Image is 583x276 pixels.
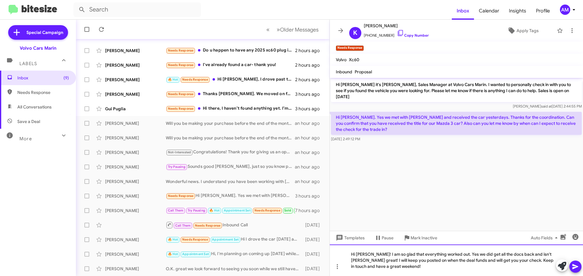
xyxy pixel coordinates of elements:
[295,193,325,199] div: 3 hours ago
[504,2,531,20] a: Insights
[166,251,302,258] div: Hi, I'm planning on coming up [DATE] while one of my kids has an appointment - can I set up some ...
[166,105,295,112] div: Hi there, I haven’t found anything yet. I’m still debating on whether I will get a xc or a rivian...
[398,232,442,243] button: Mark Inactive
[166,62,295,68] div: I've already found a car- thank you!
[212,238,239,241] span: Appointment Set
[555,5,576,15] button: AM
[19,136,32,141] span: More
[26,29,63,35] span: Special Campaign
[266,26,270,33] span: «
[302,222,325,228] div: [DATE]
[349,57,359,62] span: Xc60
[541,104,552,108] span: said at
[168,150,191,154] span: Not-Interested
[330,244,583,276] div: Hi [PERSON_NAME]! I am so glad that everything worked out. Yes we did get all the docs back and i...
[336,57,346,62] span: Volvo
[182,252,209,256] span: Appointment Set
[168,48,194,52] span: Needs Response
[105,237,166,243] div: [PERSON_NAME]
[277,26,280,33] span: »
[295,91,325,97] div: 3 hours ago
[105,77,166,83] div: [PERSON_NAME]
[168,165,186,169] span: Try Pausing
[168,194,194,198] span: Needs Response
[492,25,554,36] button: Apply Tags
[474,2,504,20] a: Calendar
[105,178,166,185] div: [PERSON_NAME]
[531,2,555,20] span: Profile
[168,107,194,111] span: Needs Response
[166,47,295,54] div: Do u happen to have any 2025 xc60 plug in hybrids on the lot
[224,208,251,212] span: Appointment Set
[280,26,319,33] span: Older Messages
[166,207,295,214] div: [PERSON_NAME], I know my husband [PERSON_NAME] has left several messages about an issue with the ...
[364,22,429,29] span: [PERSON_NAME]
[273,23,322,36] button: Next
[411,232,437,243] span: Mark Inactive
[364,29,429,38] span: [PHONE_NUMBER]
[526,232,565,243] button: Auto Fields
[166,178,295,185] div: Wonderful news. I understand you have been working with [PERSON_NAME]. Will you be making your pu...
[166,163,295,170] div: Sounds good [PERSON_NAME], just so you know programs change at the end of the month. If there is ...
[17,104,52,110] span: All Conversations
[302,251,325,257] div: [DATE]
[105,91,166,97] div: [PERSON_NAME]
[452,2,474,20] a: Inbox
[105,149,166,155] div: [PERSON_NAME]
[295,135,325,141] div: an hour ago
[370,232,398,243] button: Pause
[8,25,68,40] a: Special Campaign
[17,118,40,125] span: Save a Deal
[166,76,295,83] div: Hi [PERSON_NAME], I drove past the dealership [DATE] and really wanted to stop but wanted to get ...
[295,149,325,155] div: an hour ago
[17,89,69,95] span: Needs Response
[168,63,194,67] span: Needs Response
[335,232,365,243] span: Templates
[382,232,394,243] span: Pause
[336,69,352,75] span: Inbound
[105,193,166,199] div: [PERSON_NAME]
[295,62,325,68] div: 2 hours ago
[105,120,166,126] div: [PERSON_NAME]
[295,120,325,126] div: an hour ago
[166,221,302,229] div: Inbound Call
[331,79,582,102] p: Hi [PERSON_NAME] it's [PERSON_NAME], Sales Manager at Volvo Cars Marin. I wanted to personally ch...
[531,232,560,243] span: Auto Fields
[302,237,325,243] div: [DATE]
[353,28,357,38] span: K
[166,135,295,141] div: Will you be making your purchase before the end of the month and programs change?
[168,78,178,81] span: 🔥 Hot
[331,112,582,135] p: Hi [PERSON_NAME]. Yes we met with [PERSON_NAME] and received the car yesterdays. Thanks for the c...
[330,232,370,243] button: Templates
[175,224,191,228] span: Call Them
[105,266,166,272] div: [PERSON_NAME]
[17,75,69,81] span: Inbox
[166,149,295,156] div: Congratulations! Thank you for giving us an opportunity.
[166,192,295,199] div: Hi [PERSON_NAME]. Yes we met with [PERSON_NAME] and received the car yesterdays. Thanks for the c...
[188,208,205,212] span: Try Pausing
[513,104,582,108] span: [PERSON_NAME] [DATE] 2:44:55 PM
[168,92,194,96] span: Needs Response
[105,62,166,68] div: [PERSON_NAME]
[73,2,201,17] input: Search
[105,208,166,214] div: [PERSON_NAME]
[263,23,322,36] nav: Page navigation example
[195,224,221,228] span: Needs Response
[209,208,220,212] span: 🔥 Hot
[295,106,325,112] div: 3 hours ago
[295,208,325,214] div: 7 hours ago
[295,164,325,170] div: an hour ago
[182,238,208,241] span: Needs Response
[263,23,273,36] button: Previous
[168,208,184,212] span: Call Them
[105,135,166,141] div: [PERSON_NAME]
[166,120,295,126] div: Will you be making your purchase before the end of the month and programs change?
[331,137,360,141] span: [DATE] 2:49:12 PM
[105,251,166,257] div: [PERSON_NAME]
[284,208,291,212] span: Sold
[295,178,325,185] div: an hour ago
[295,77,325,83] div: 2 hours ago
